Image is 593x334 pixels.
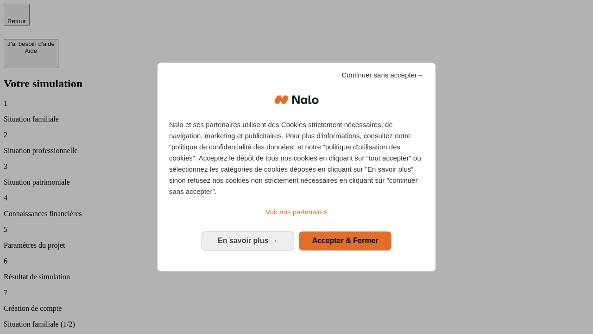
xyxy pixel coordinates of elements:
span: Continuer sans accepter→ [341,70,424,81]
span: Voir nos partenaires [265,208,327,216]
button: Accepter & Fermer: Accepter notre traitement des données et fermer [299,231,391,250]
img: Logo [274,86,319,114]
span: Accepter & Fermer [312,237,378,244]
a: Voir nos partenaires [169,206,424,218]
button: En savoir plus: Configurer vos consentements [202,231,294,250]
span: En savoir plus → [218,237,278,244]
div: Bienvenue chez Nalo Gestion du consentement [158,63,435,271]
p: Nalo et ses partenaires utilisent des Cookies strictement nécessaires, de navigation, marketing e... [169,119,424,197]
